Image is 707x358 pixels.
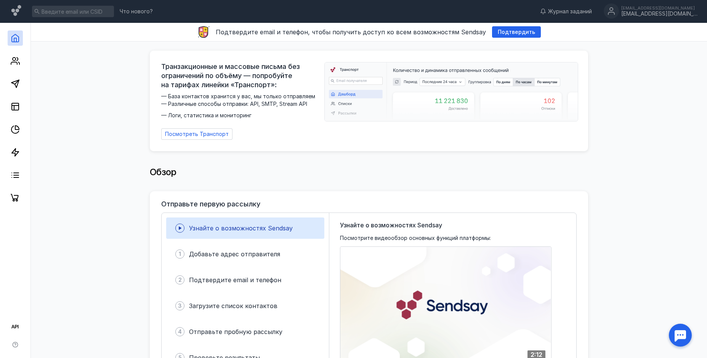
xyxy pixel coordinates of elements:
span: 1 [179,250,181,258]
span: Отправьте пробную рассылку [189,328,282,336]
span: Узнайте о возможностях Sendsay [189,224,293,232]
a: Журнал заданий [536,8,596,15]
span: Добавьте адрес отправителя [189,250,280,258]
span: Узнайте о возможностях Sendsay [340,221,442,230]
span: Подтвердить [498,29,535,35]
span: Обзор [150,166,176,177]
a: Посмотреть Транспорт [161,128,232,140]
div: [EMAIL_ADDRESS][DOMAIN_NAME] [621,11,697,17]
span: 4 [178,328,182,336]
span: 3 [178,302,182,310]
span: Посмотрите видеообзор основных функций платформы: [340,234,491,242]
span: Загрузите список контактов [189,302,277,310]
span: Транзакционные и массовые письма без ограничений по объёму — попробуйте на тарифах линейки «Транс... [161,62,320,89]
h3: Отправьте первую рассылку [161,200,260,208]
span: Подтвердите email и телефон, чтобы получить доступ ко всем возможностям Sendsay [216,28,486,36]
img: dashboard-transport-banner [325,62,578,121]
a: Что нового? [116,9,157,14]
button: Подтвердить [492,26,541,38]
span: 2 [178,276,182,284]
span: Журнал заданий [548,8,592,15]
span: — База контактов хранится у вас, мы только отправляем — Различные способы отправки: API, SMTP, St... [161,93,320,119]
input: Введите email или CSID [32,6,114,17]
span: Что нового? [120,9,153,14]
span: Посмотреть Транспорт [165,131,229,137]
div: [EMAIL_ADDRESS][DOMAIN_NAME] [621,6,697,10]
span: Подтвердите email и телефон [189,276,281,284]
